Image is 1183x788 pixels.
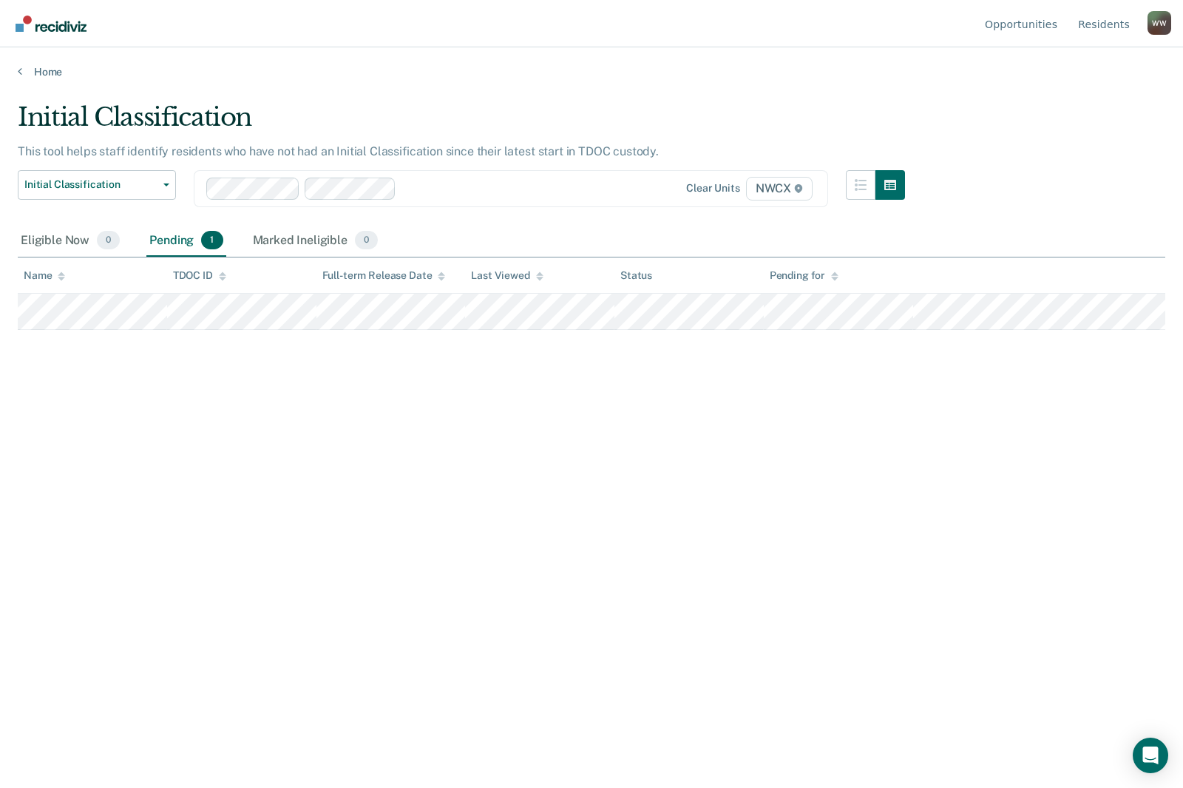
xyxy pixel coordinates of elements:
[620,269,652,282] div: Status
[18,225,123,257] div: Eligible Now0
[250,225,382,257] div: Marked Ineligible0
[18,102,905,144] div: Initial Classification
[97,231,120,250] span: 0
[471,269,543,282] div: Last Viewed
[18,144,659,158] p: This tool helps staff identify residents who have not had an Initial Classification since their l...
[173,269,226,282] div: TDOC ID
[201,231,223,250] span: 1
[18,170,176,200] button: Initial Classification
[770,269,838,282] div: Pending for
[1148,11,1171,35] button: Profile dropdown button
[24,178,157,191] span: Initial Classification
[1133,738,1168,773] div: Open Intercom Messenger
[355,231,378,250] span: 0
[16,16,87,32] img: Recidiviz
[24,269,65,282] div: Name
[1148,11,1171,35] div: W W
[746,177,813,201] span: NWCX
[322,269,446,282] div: Full-term Release Date
[18,65,1165,78] a: Home
[686,182,740,195] div: Clear units
[146,225,226,257] div: Pending1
